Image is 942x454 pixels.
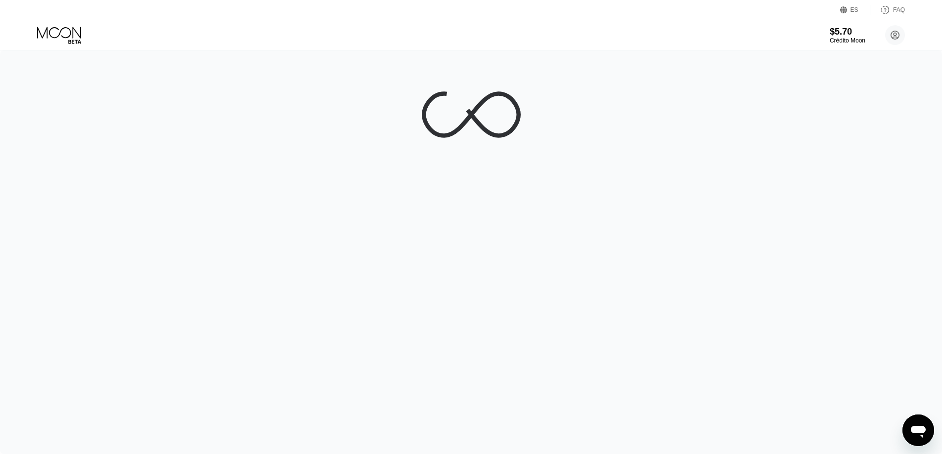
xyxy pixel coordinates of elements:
[902,414,934,446] iframe: Botón para iniciar la ventana de mensajería
[830,37,865,44] div: Crédito Moon
[830,27,865,37] div: $5.70
[851,6,858,13] div: ES
[870,5,905,15] div: FAQ
[893,6,905,13] div: FAQ
[830,27,865,44] div: $5.70Crédito Moon
[840,5,870,15] div: ES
